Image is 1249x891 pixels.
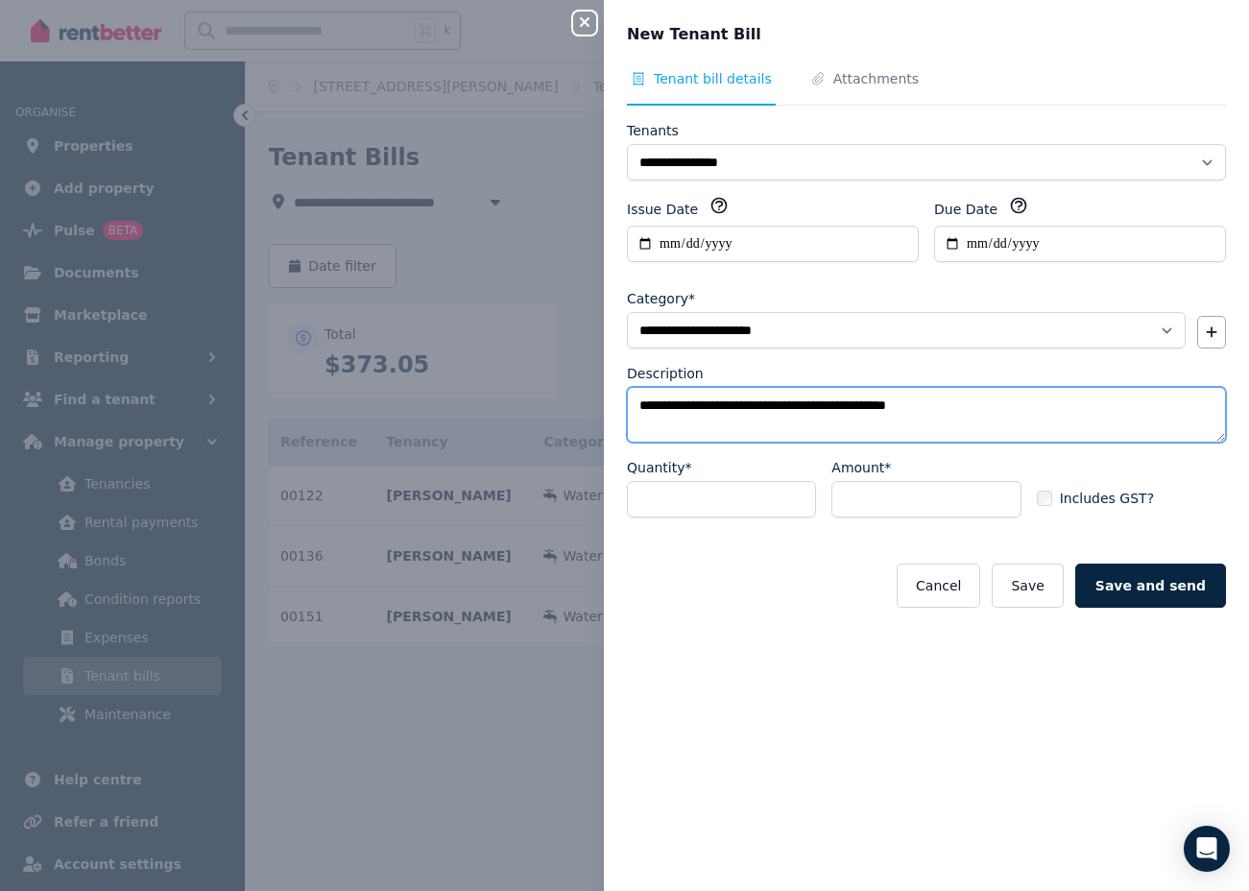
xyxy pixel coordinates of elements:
nav: Tabs [627,69,1226,106]
span: Attachments [833,69,919,88]
label: Amount* [831,458,891,477]
div: Open Intercom Messenger [1184,826,1230,872]
label: Issue Date [627,200,698,219]
button: Save and send [1075,564,1226,608]
label: Quantity* [627,458,692,477]
label: Description [627,364,704,383]
button: Save [992,564,1063,608]
label: Category* [627,289,695,308]
span: New Tenant Bill [627,23,761,46]
input: Includes GST? [1037,491,1052,506]
button: Cancel [897,564,980,608]
label: Tenants [627,121,679,140]
span: Includes GST? [1060,489,1154,508]
label: Due Date [934,200,997,219]
span: Tenant bill details [654,69,772,88]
